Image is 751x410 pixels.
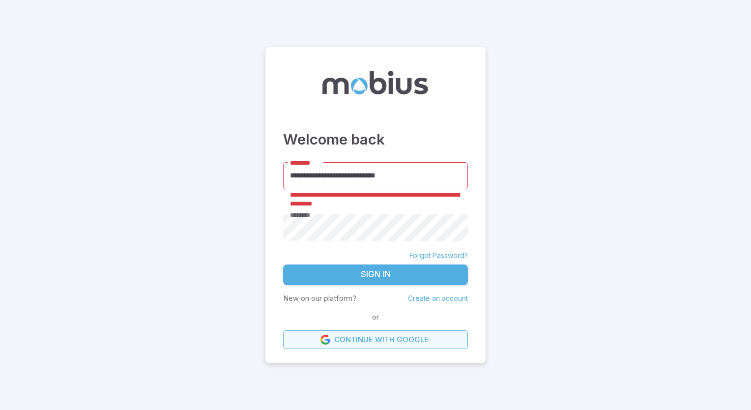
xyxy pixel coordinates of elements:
p: New on our platform? [283,293,356,304]
span: or [370,312,381,322]
button: Sign In [283,264,468,285]
h3: Welcome back [283,129,468,150]
a: Create an account [408,294,468,302]
a: Forgot Password? [409,251,468,261]
a: Continue with Google [283,330,468,349]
